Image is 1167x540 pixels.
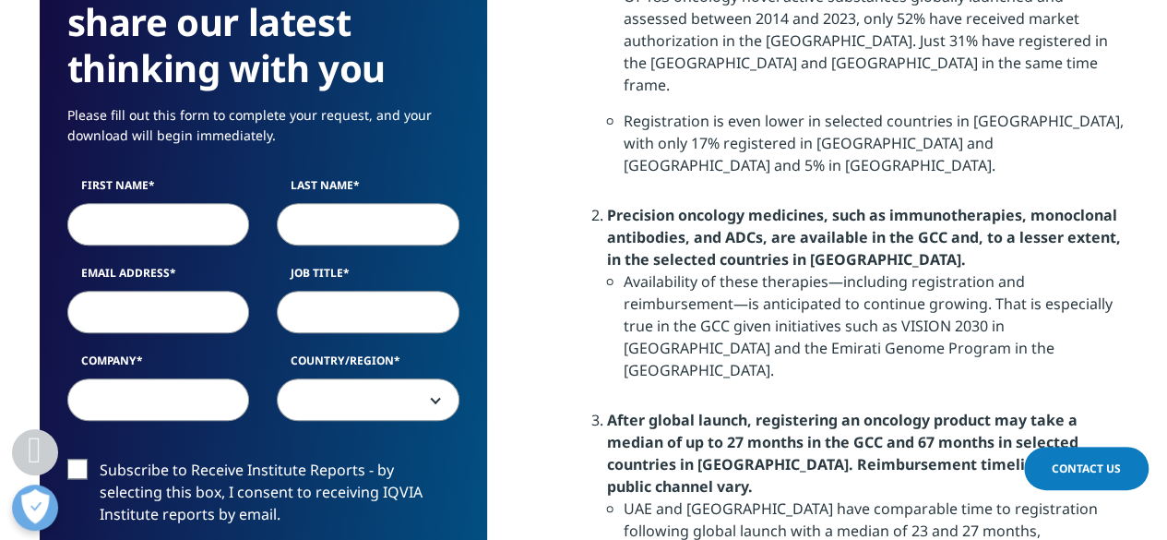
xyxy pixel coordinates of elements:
[624,110,1128,190] li: Registration is even lower in selected countries in [GEOGRAPHIC_DATA], with only 17% registered i...
[607,410,1097,497] strong: After global launch, registering an oncology product may take a median of up to 27 months in the ...
[67,460,459,536] label: Subscribe to Receive Institute Reports - by selecting this box, I consent to receiving IQVIA Inst...
[12,485,58,531] button: Açık Tercihler
[1024,447,1149,490] a: Contact Us
[1052,461,1121,476] span: Contact Us
[277,266,459,292] label: Job Title
[277,178,459,204] label: Last Name
[607,205,1121,270] strong: Precision oncology medicines, such as immunotherapies, monoclonal antibodies, and ADCs, are avail...
[277,354,459,379] label: Country/Region
[67,178,250,204] label: First Name
[67,106,459,161] p: Please fill out this form to complete your request, and your download will begin immediately.
[67,354,250,379] label: Company
[624,270,1128,395] li: Availability of these therapies—including registration and reimbursement—is anticipated to contin...
[67,266,250,292] label: Email Address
